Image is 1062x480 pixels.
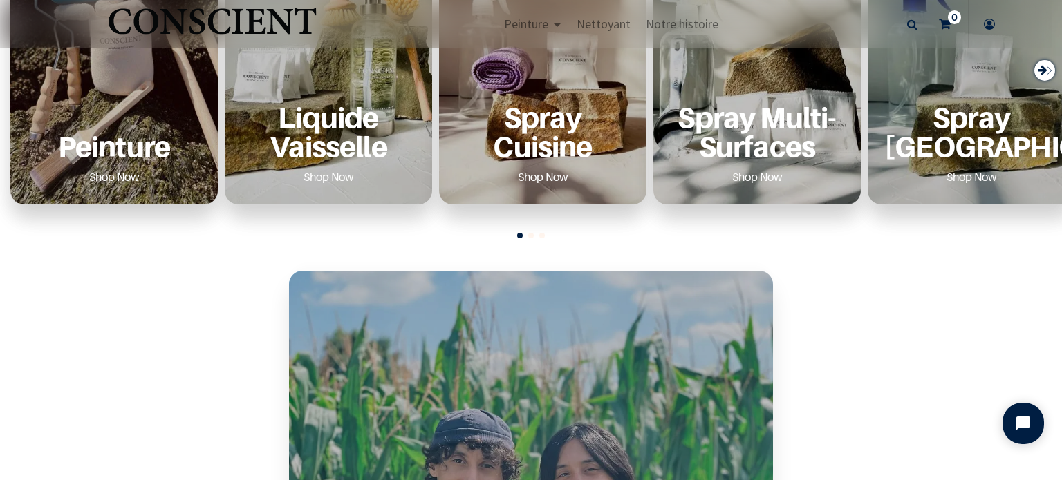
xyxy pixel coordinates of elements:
[456,103,630,160] a: Spray Cuisine
[27,132,201,160] a: Peinture
[73,166,156,188] a: Shop Now
[287,166,371,188] a: Shop Now
[884,103,1059,160] a: Spray [GEOGRAPHIC_DATA]
[528,233,534,238] span: Go to slide 2
[241,103,416,160] a: Liquide Vaisselle
[930,166,1014,188] a: Shop Now
[504,16,548,32] span: Peinture
[991,391,1056,456] iframe: Tidio Chat
[1034,60,1055,81] div: Next slide
[646,16,718,32] span: Notre histoire
[716,166,799,188] a: Shop Now
[577,16,631,32] span: Nettoyant
[501,166,585,188] a: Shop Now
[539,233,545,238] span: Go to slide 3
[948,10,961,24] sup: 0
[517,233,523,238] span: Go to slide 1
[670,103,844,160] a: Spray Multi-Surfaces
